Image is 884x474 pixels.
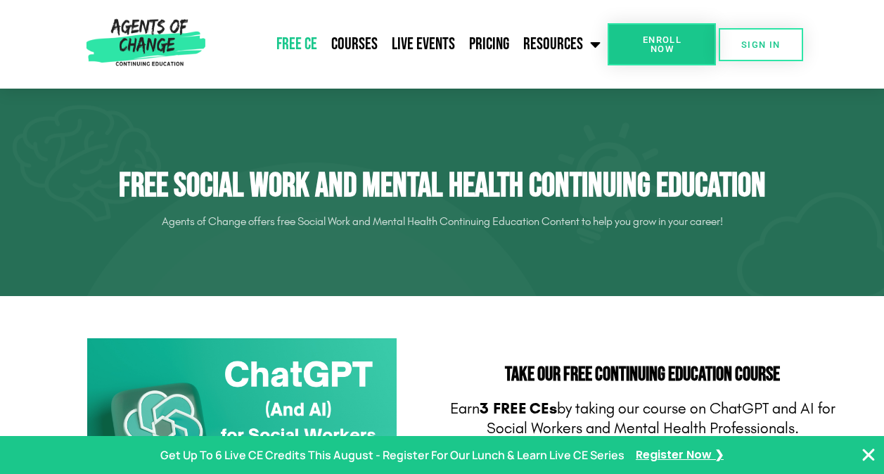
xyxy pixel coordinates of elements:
[324,27,385,62] a: Courses
[449,399,836,439] p: Earn by taking our course on ChatGPT and AI for Social Workers and Mental Health Professionals.
[49,166,836,207] h1: Free Social Work and Mental Health Continuing Education
[719,28,803,61] a: SIGN IN
[480,399,557,418] b: 3 FREE CEs
[636,445,724,466] a: Register Now ❯
[49,210,836,233] p: Agents of Change offers free Social Work and Mental Health Continuing Education Content to help y...
[462,27,516,62] a: Pricing
[449,365,836,385] h2: Take Our FREE Continuing Education Course
[385,27,462,62] a: Live Events
[608,23,716,65] a: Enroll Now
[630,35,693,53] span: Enroll Now
[516,27,608,62] a: Resources
[269,27,324,62] a: Free CE
[860,447,877,463] button: Close Banner
[160,445,624,466] p: Get Up To 6 Live CE Credits This August - Register For Our Lunch & Learn Live CE Series
[211,27,608,62] nav: Menu
[741,40,781,49] span: SIGN IN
